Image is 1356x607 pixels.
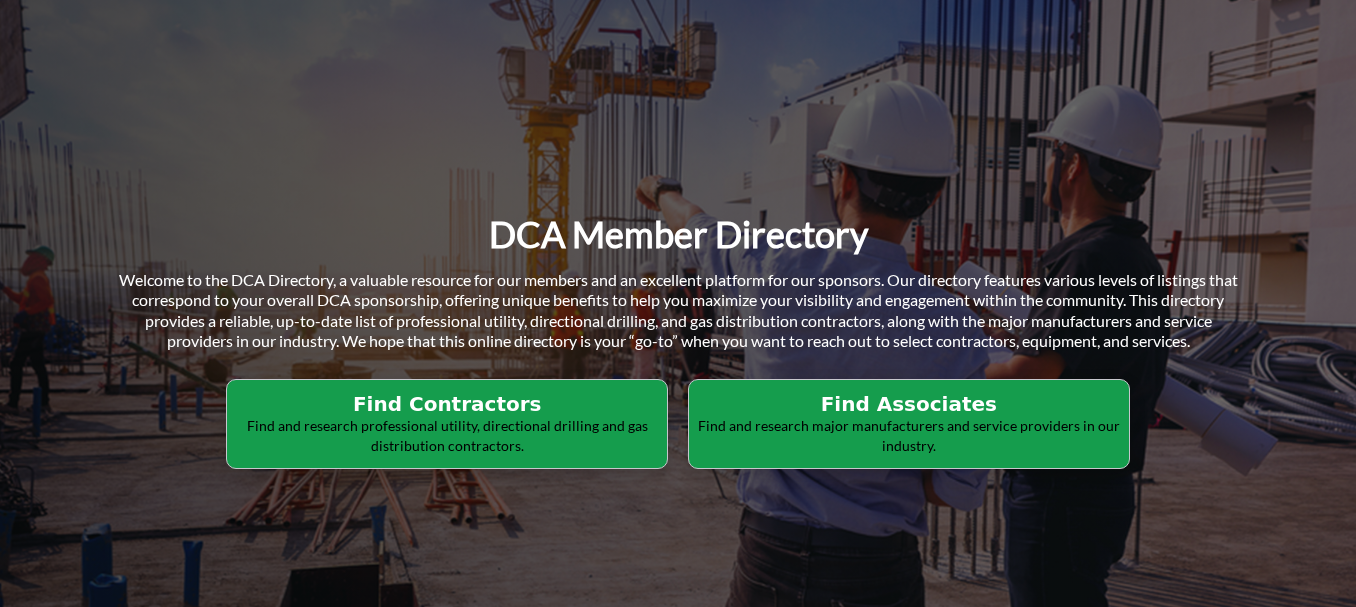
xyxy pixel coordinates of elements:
h2: Find Contractors [233,392,661,416]
h2: Find Associates [695,392,1123,416]
p: Find and research major manufacturers and service providers in our industry. [695,416,1123,455]
span: Welcome to the DCA Directory, a valuable resource for our members and an excellent platform for o... [119,270,1238,351]
button: Find Associates Find and research major manufacturers and service providers in our industry. [688,379,1130,469]
h1: DCA Member Directory [489,211,868,258]
p: Find and research professional utility, directional drilling and gas distribution contractors. [233,416,661,455]
button: Find Contractors Find and research professional utility, directional drilling and gas distributio... [226,379,668,469]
